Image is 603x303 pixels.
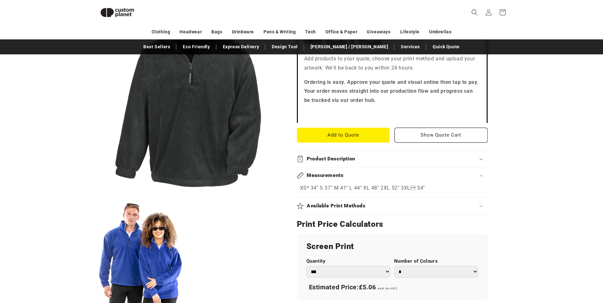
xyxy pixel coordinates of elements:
a: Best Sellers [140,41,173,52]
a: Office & Paper [325,26,357,37]
a: Pens & Writing [264,26,296,37]
summary: Product Description [297,151,488,167]
summary: Search [468,5,482,19]
a: Umbrellas [429,26,451,37]
h2: Measurements [307,172,344,179]
button: Show Quote Cart [394,128,488,143]
a: Services [398,41,423,52]
span: each (ex VAT) [378,287,397,290]
iframe: Customer reviews powered by Trustpilot [304,110,480,117]
p: Add products to your quote, choose your print method and upload your artwork. We'll be back to yo... [304,54,480,73]
a: [PERSON_NAME] / [PERSON_NAME] [307,41,391,52]
a: Express Delivery [220,41,263,52]
p: XS* 34" S 37" M 41" L 44" XL 48" 2XL 52" 3XL 54" [300,184,484,193]
label: Number of Colours [394,258,478,264]
iframe: Chat Widget [497,234,603,303]
summary: Measurements [297,167,488,184]
a: Quick Quote [429,41,463,52]
div: Estimated Price: [306,281,478,294]
button: Add to Quote [297,128,390,143]
span: £5.06 [359,283,376,291]
a: Giveaways [367,26,390,37]
a: Design Tool [269,41,301,52]
h2: Available Print Methods [307,203,366,209]
h2: Screen Print [306,241,478,252]
a: Headwear [180,26,202,37]
strong: Ordering is easy. Approve your quote and visual online then tap to pay. Your order moves straight... [304,79,479,104]
summary: Available Print Methods [297,198,488,214]
a: Clothing [152,26,170,37]
a: Eco Friendly [180,41,213,52]
a: Tech [305,26,316,37]
h2: Print Price Calculators [297,219,488,229]
h2: Product Description [307,156,355,162]
a: Bags [211,26,222,37]
a: Drinkware [232,26,254,37]
label: Quantity [306,258,390,264]
a: Lifestyle [400,26,420,37]
img: Custom Planet [95,3,140,23]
